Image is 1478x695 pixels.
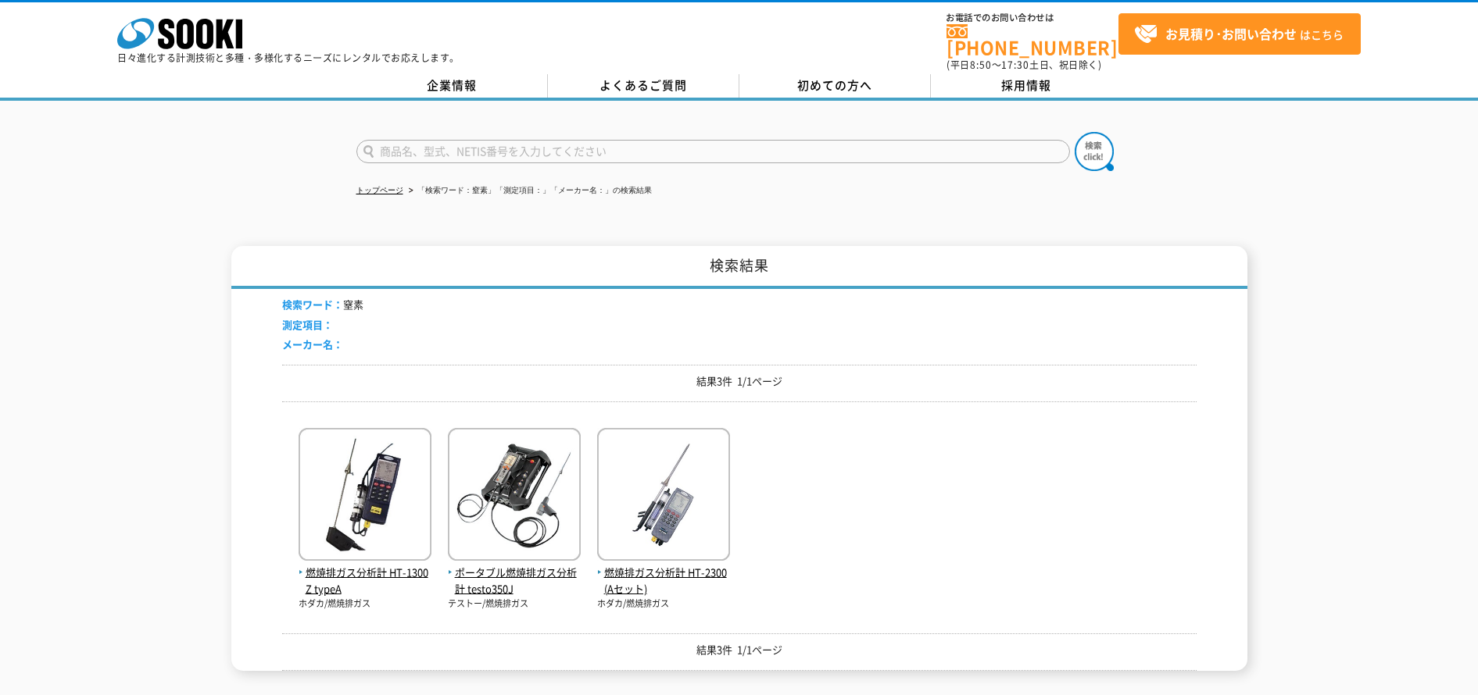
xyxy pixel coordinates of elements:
span: 初めての方へ [797,77,872,94]
span: 燃焼排ガス分析計 HT-2300(Aセット) [597,565,730,597]
h1: 検索結果 [231,246,1247,289]
span: ポータブル燃焼排ガス分析計 testo350J [448,565,581,597]
a: 企業情報 [356,74,548,98]
a: [PHONE_NUMBER] [947,24,1118,56]
p: 日々進化する計測技術と多種・多様化するニーズにレンタルでお応えします。 [117,53,460,62]
strong: お見積り･お問い合わせ [1165,24,1297,43]
p: ホダカ/燃焼排ガス [299,597,431,611]
p: 結果3件 1/1ページ [282,373,1197,390]
input: 商品名、型式、NETIS番号を入力してください [356,140,1070,163]
a: 採用情報 [931,74,1122,98]
li: 窒素 [282,297,363,313]
span: お電話でのお問い合わせは [947,13,1118,23]
span: はこちら [1134,23,1344,46]
p: ホダカ/燃焼排ガス [597,597,730,611]
span: 測定項目： [282,317,333,332]
img: HT-2300(Aセット) [597,428,730,565]
span: 検索ワード： [282,297,343,312]
p: 結果3件 1/1ページ [282,642,1197,658]
a: よくあるご質問 [548,74,739,98]
span: 燃焼排ガス分析計 HT-1300Z typeA [299,565,431,597]
a: お見積り･お問い合わせはこちら [1118,13,1361,55]
span: メーカー名： [282,337,343,351]
a: 初めての方へ [739,74,931,98]
a: ポータブル燃焼排ガス分析計 testo350J [448,548,581,597]
li: 「検索ワード：窒素」「測定項目：」「メーカー名：」の検索結果 [406,183,652,199]
a: 燃焼排ガス分析計 HT-1300Z typeA [299,548,431,597]
a: トップページ [356,186,403,194]
p: テストー/燃焼排ガス [448,597,581,611]
span: (平日 ～ 土日、祝日除く) [947,58,1101,72]
img: HT-1300Z typeA [299,428,431,565]
img: btn_search.png [1075,132,1114,171]
span: 8:50 [970,58,992,72]
img: testo350J [448,428,581,565]
a: 燃焼排ガス分析計 HT-2300(Aセット) [597,548,730,597]
span: 17:30 [1001,58,1029,72]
